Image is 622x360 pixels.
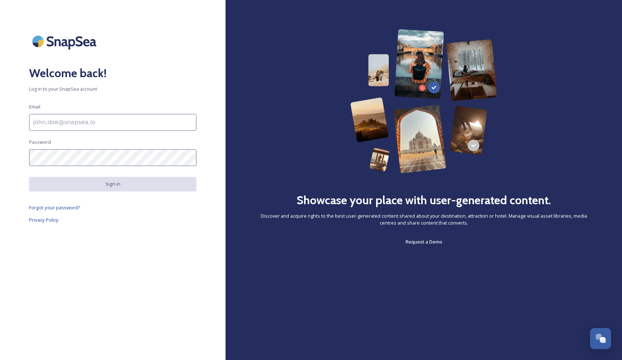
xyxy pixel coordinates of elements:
[29,215,196,224] a: Privacy Policy
[29,203,196,212] a: Forgot your password?
[29,64,196,82] h2: Welcome back!
[29,29,102,54] img: SnapSea Logo
[29,103,40,110] span: Email
[350,29,497,173] img: 63b42ca75bacad526042e722_Group%20154-p-800.png
[29,114,196,131] input: john.doe@snapsea.io
[29,86,196,92] span: Log in to your SnapSea account
[406,238,442,245] span: Request a Demo
[29,204,80,211] span: Forgot your password?
[406,237,442,246] a: Request a Demo
[296,191,551,209] h2: Showcase your place with user-generated content.
[29,177,196,191] button: Sign in
[29,139,51,146] span: Password
[29,217,59,223] span: Privacy Policy
[255,213,593,226] span: Discover and acquire rights to the best user-generated content shared about your destination, att...
[590,328,611,349] button: Open Chat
